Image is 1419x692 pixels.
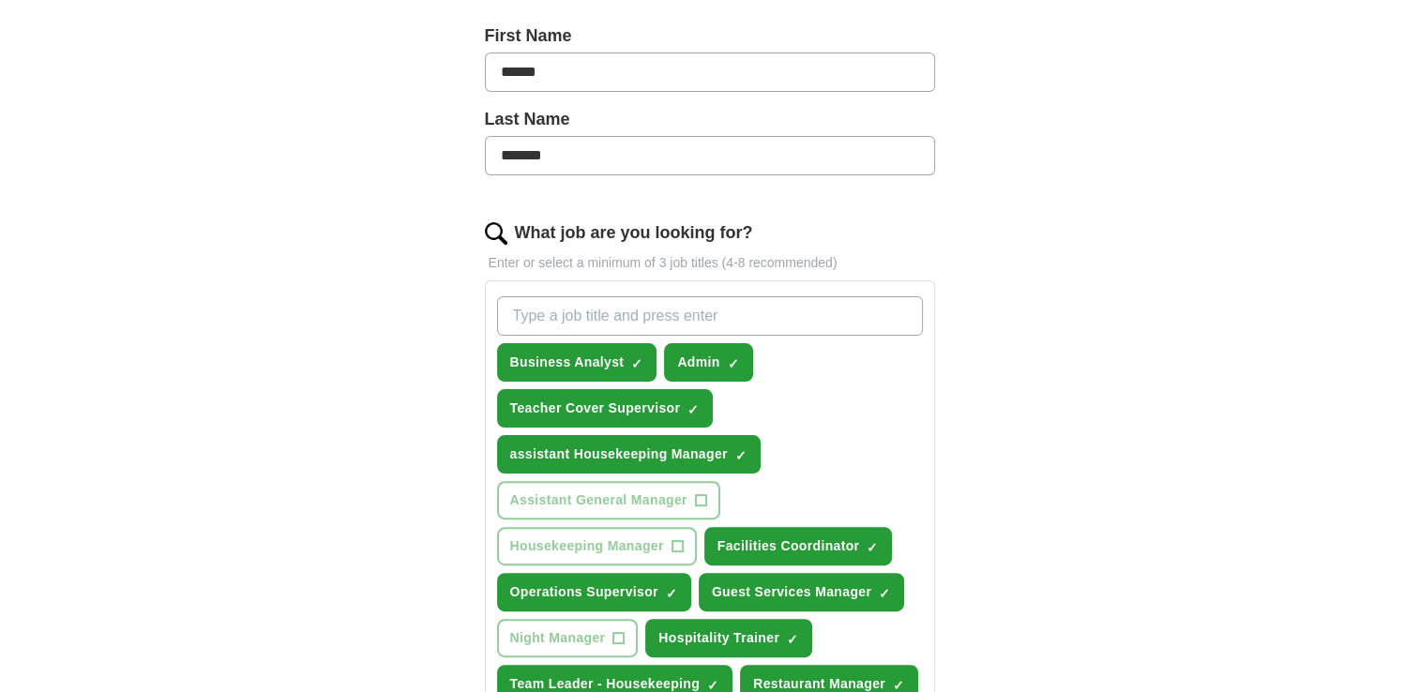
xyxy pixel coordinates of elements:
[699,573,904,611] button: Guest Services Manager✓
[510,536,664,556] span: Housekeeping Manager
[658,628,779,648] span: Hospitality Trainer
[677,353,719,372] span: Admin
[879,586,890,601] span: ✓
[497,296,923,336] input: Type a job title and press enter
[497,573,691,611] button: Operations Supervisor✓
[510,628,606,648] span: Night Manager
[735,448,747,463] span: ✓
[497,435,761,474] button: assistant Housekeeping Manager✓
[728,356,739,371] span: ✓
[510,490,687,510] span: Assistant General Manager
[645,619,812,657] button: Hospitality Trainer✓
[712,582,871,602] span: Guest Services Manager
[631,356,642,371] span: ✓
[510,582,658,602] span: Operations Supervisor
[510,399,681,418] span: Teacher Cover Supervisor
[717,536,860,556] span: Facilities Coordinator
[687,402,699,417] span: ✓
[867,540,878,555] span: ✓
[515,220,753,246] label: What job are you looking for?
[497,389,714,428] button: Teacher Cover Supervisor✓
[666,586,677,601] span: ✓
[485,253,935,273] p: Enter or select a minimum of 3 job titles (4-8 recommended)
[704,527,893,565] button: Facilities Coordinator✓
[485,23,935,49] label: First Name
[497,619,639,657] button: Night Manager
[485,107,935,132] label: Last Name
[510,444,728,464] span: assistant Housekeeping Manager
[510,353,625,372] span: Business Analyst
[497,343,657,382] button: Business Analyst✓
[497,481,720,519] button: Assistant General Manager
[485,222,507,245] img: search.png
[664,343,752,382] button: Admin✓
[497,527,697,565] button: Housekeeping Manager
[787,632,798,647] span: ✓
